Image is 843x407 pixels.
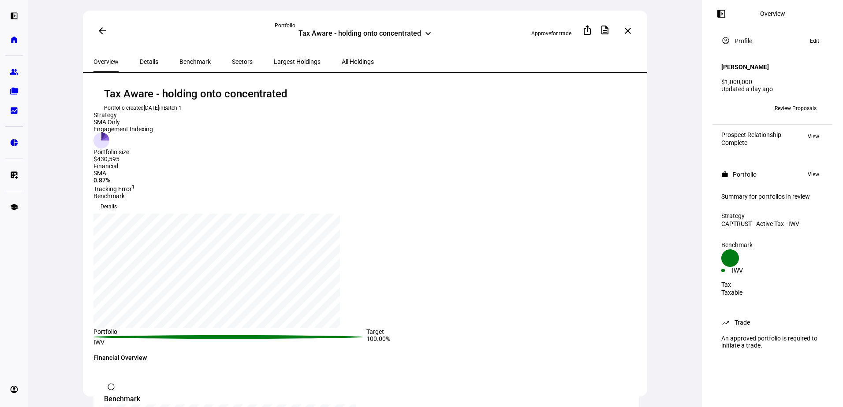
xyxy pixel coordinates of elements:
[721,36,730,45] mat-icon: account_circle
[531,30,551,37] span: Approve
[768,101,824,115] button: Review Proposals
[93,155,153,163] div: $430,595
[721,36,824,46] eth-panel-overview-card-header: Profile
[104,104,629,111] div: Portfolio created
[93,354,639,361] h4: Financial Overview
[179,59,211,65] span: Benchmark
[366,328,639,335] div: Target
[716,331,829,352] div: An approved portfolio is required to initiate a trade.
[721,318,730,327] mat-icon: trending_up
[232,59,253,65] span: Sectors
[760,10,785,17] div: Overview
[803,169,824,180] button: View
[808,131,819,142] span: View
[10,138,19,147] eth-mat-symbol: pie_chart
[721,220,824,227] div: CAPTRUST - Active Tax - IWV
[104,87,629,101] div: Tax Aware - holding onto concentrated
[10,67,19,76] eth-mat-symbol: group
[93,214,340,328] div: chart, 1 series
[275,22,455,29] div: Portfolio
[721,85,824,92] div: Updated a day ago
[733,171,757,178] div: Portfolio
[808,169,819,180] span: View
[5,102,23,119] a: bid_landscape
[159,105,182,111] span: in
[107,382,116,391] mat-icon: donut_large
[716,8,727,19] mat-icon: left_panel_open
[600,25,610,35] mat-icon: description
[93,163,364,170] div: Financial
[721,171,728,178] mat-icon: work
[93,59,119,65] span: Overview
[721,169,824,180] eth-panel-overview-card-header: Portfolio
[725,105,731,111] span: KL
[735,319,750,326] div: Trade
[97,26,108,36] mat-icon: arrow_back
[721,212,824,219] div: Strategy
[623,26,633,36] mat-icon: close
[366,335,639,346] div: 100.00%
[721,131,781,138] div: Prospect Relationship
[298,29,421,40] div: Tax Aware - holding onto concentrated
[803,131,824,142] button: View
[93,200,124,214] button: Details
[423,28,433,39] mat-icon: keyboard_arrow_down
[144,105,159,111] span: [DATE]
[10,11,19,20] eth-mat-symbol: left_panel_open
[10,385,19,394] eth-mat-symbol: account_circle
[140,59,158,65] span: Details
[93,185,135,192] span: Tracking Error
[10,87,19,96] eth-mat-symbol: folder_copy
[104,394,629,404] div: Benchmark
[93,177,364,184] div: 0.87%
[274,59,321,65] span: Largest Holdings
[164,105,182,111] a: Batch 1
[10,35,19,44] eth-mat-symbol: home
[10,170,19,179] eth-mat-symbol: list_alt_add
[93,148,153,155] div: Portfolio size
[524,26,578,41] button: Approvefor trade
[775,101,817,115] span: Review Proposals
[721,193,824,200] div: Summary for portfolios in review
[101,200,117,214] span: Details
[732,267,772,274] div: IWV
[721,289,824,296] div: Taxable
[93,118,153,126] div: SMA Only
[93,170,364,177] div: SMA
[93,126,153,133] div: Engagement Indexing
[721,317,824,328] eth-panel-overview-card-header: Trade
[5,31,23,48] a: home
[810,36,819,46] span: Edit
[132,184,135,190] sup: 1
[10,106,19,115] eth-mat-symbol: bid_landscape
[582,25,593,35] mat-icon: ios_share
[93,328,366,335] div: Portfolio
[5,63,23,81] a: group
[721,281,824,288] div: Tax
[721,78,824,85] div: $1,000,000
[721,63,769,70] h4: [PERSON_NAME]
[342,59,374,65] span: All Holdings
[721,139,781,146] div: Complete
[735,37,752,44] div: Profile
[93,192,639,200] div: Benchmark
[5,134,23,152] a: pie_chart
[10,203,19,211] eth-mat-symbol: school
[806,36,824,46] button: Edit
[5,82,23,100] a: folder_copy
[93,111,153,118] div: Strategy
[721,241,824,248] div: Benchmark
[551,30,571,37] span: for trade
[93,339,366,346] div: IWV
